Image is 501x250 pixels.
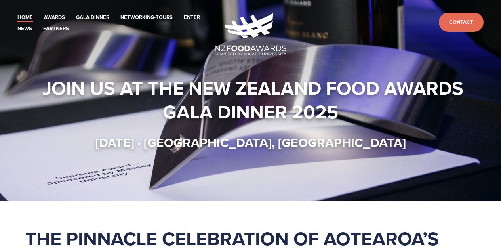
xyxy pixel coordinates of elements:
a: Partners [43,24,69,33]
a: Enter [184,13,200,22]
a: Home [17,13,33,22]
strong: Join us at the New Zealand Food Awards Gala Dinner 2025 [42,74,468,126]
a: Contact [439,13,484,32]
a: Networking-Tours [120,13,173,22]
a: Awards [44,13,65,22]
a: Gala Dinner [76,13,109,22]
strong: [DATE] · [GEOGRAPHIC_DATA], [GEOGRAPHIC_DATA] [95,133,406,152]
a: News [17,24,32,33]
